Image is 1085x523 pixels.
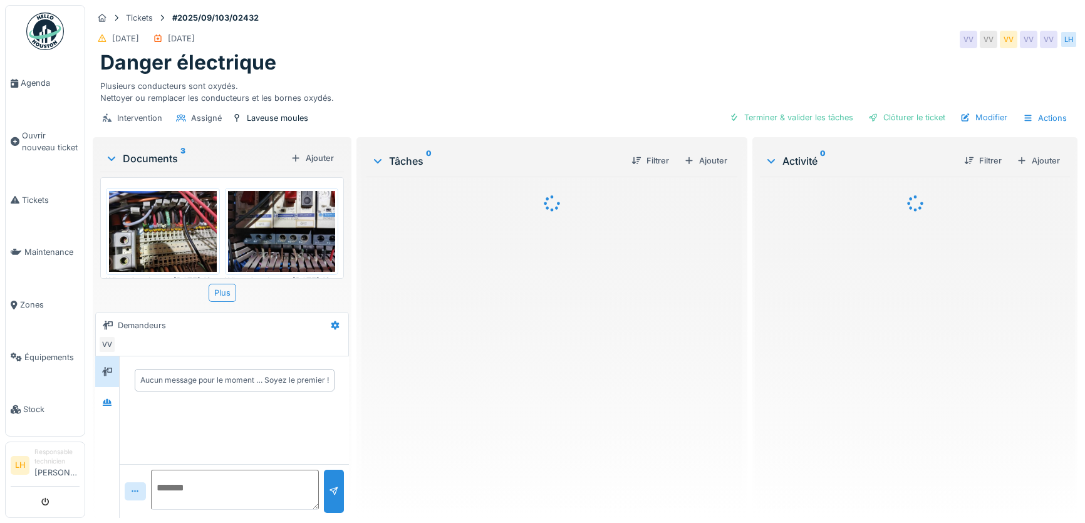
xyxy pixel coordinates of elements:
div: Filtrer [959,152,1007,169]
div: Actions [1017,109,1072,127]
div: VV [98,336,116,353]
div: WhatsApp Image [DATE] 10.49.09.jpeg [106,275,220,287]
span: Équipements [24,351,80,363]
a: Maintenance [6,226,85,279]
sup: 0 [426,153,432,168]
span: Stock [23,403,80,415]
div: Responsable technicien [34,447,80,467]
div: Demandeurs [118,319,166,331]
img: zbsywe33tqi62lir96ax3fixboi3 [109,191,217,272]
div: Ajouter [679,152,732,169]
div: Filtrer [626,152,674,169]
div: Terminer & valider les tâches [724,109,858,126]
a: LH Responsable technicien[PERSON_NAME] [11,447,80,487]
a: Agenda [6,57,85,110]
div: Activité [765,153,954,168]
div: Laveuse moules [247,112,308,124]
sup: 3 [180,151,185,166]
span: Ouvrir nouveau ticket [22,130,80,153]
div: Assigné [191,112,222,124]
span: Maintenance [24,246,80,258]
div: Tâches [371,153,621,168]
img: uenctn9rbocbotlxfk0c58dysuls [228,191,336,272]
div: Plusieurs conducteurs sont oxydés. Nettoyer ou remplacer les conducteurs et les bornes oxydés. [100,75,1070,104]
div: [DATE] [112,33,139,44]
a: Ouvrir nouveau ticket [6,110,85,174]
div: VV [1040,31,1057,48]
div: VV [1000,31,1017,48]
div: Ajouter [1012,152,1065,169]
span: Zones [20,299,80,311]
h1: Danger électrique [100,51,276,75]
span: Agenda [21,77,80,89]
div: VV [1020,31,1037,48]
a: Zones [6,279,85,331]
div: LH [1060,31,1077,48]
div: Intervention [117,112,162,124]
div: [DATE] [168,33,195,44]
li: [PERSON_NAME] [34,447,80,484]
div: Plus [209,284,236,302]
div: Modifier [955,109,1012,126]
div: Ajouter [286,150,339,167]
a: Équipements [6,331,85,384]
div: Aucun message pour le moment … Soyez le premier ! [140,375,329,386]
div: VV [980,31,997,48]
span: Tickets [22,194,80,206]
a: Tickets [6,174,85,227]
img: Badge_color-CXgf-gQk.svg [26,13,64,50]
div: WhatsApp Image [DATE] 10.49.09 (1).jpeg [225,275,339,287]
li: LH [11,456,29,475]
div: Tickets [126,12,153,24]
a: Stock [6,383,85,436]
div: Clôturer le ticket [863,109,950,126]
div: VV [960,31,977,48]
sup: 0 [820,153,826,168]
strong: #2025/09/103/02432 [167,12,264,24]
div: Documents [105,151,286,166]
